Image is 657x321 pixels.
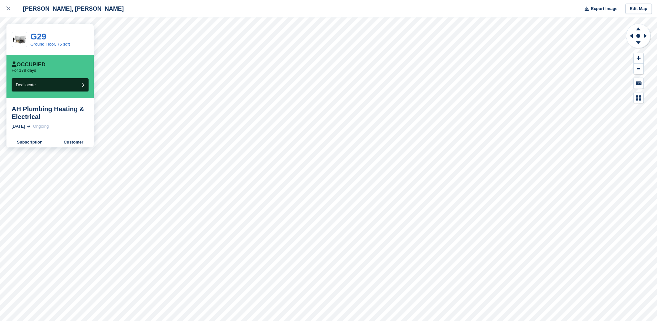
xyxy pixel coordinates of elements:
[27,125,30,128] img: arrow-right-light-icn-cde0832a797a2874e46488d9cf13f60e5c3a73dbe684e267c42b8395dfbc2abf.svg
[581,4,618,14] button: Export Image
[634,53,643,64] button: Zoom In
[16,82,36,87] span: Deallocate
[634,92,643,103] button: Map Legend
[634,78,643,89] button: Keyboard Shortcuts
[53,137,94,147] a: Customer
[634,64,643,74] button: Zoom Out
[12,68,36,73] p: For 178 days
[12,34,27,45] img: 75-sqft-unit.jpg
[30,32,46,41] a: G29
[12,78,89,91] button: Deallocate
[17,5,124,13] div: [PERSON_NAME], [PERSON_NAME]
[12,123,25,130] div: [DATE]
[591,5,617,12] span: Export Image
[12,105,89,121] div: AH Plumbing Heating & Electrical
[30,42,70,47] a: Ground Floor, 75 sqft
[625,4,652,14] a: Edit Map
[6,137,53,147] a: Subscription
[12,61,46,68] div: Occupied
[33,123,49,130] div: Ongoing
